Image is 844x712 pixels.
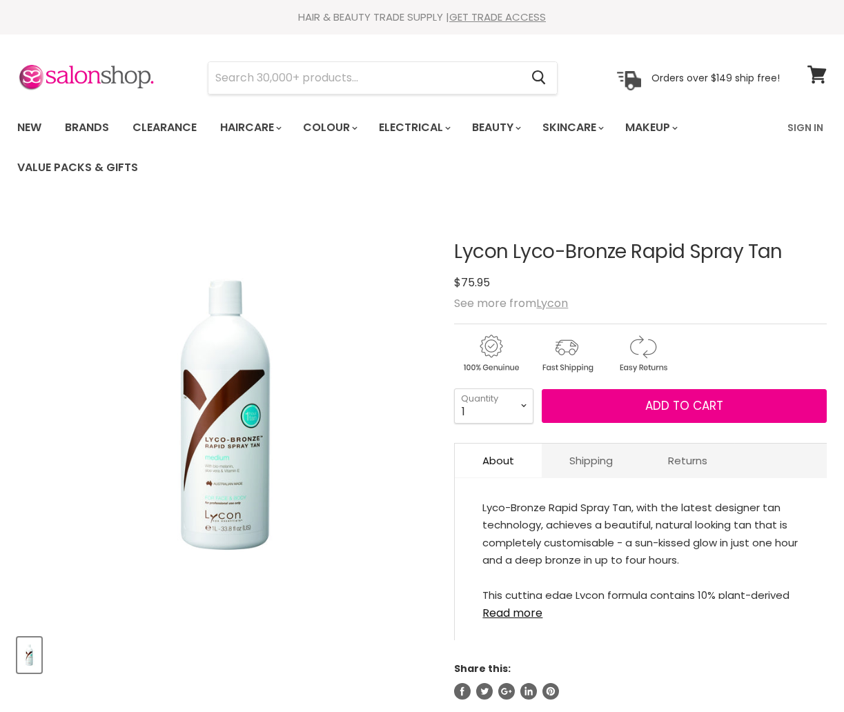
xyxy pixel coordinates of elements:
ul: Main menu [7,108,779,188]
a: Brands [55,113,119,142]
img: returns.gif [606,333,679,375]
input: Search [208,62,520,94]
button: Add to cart [542,389,827,424]
button: Search [520,62,557,94]
span: $75.95 [454,275,490,290]
div: Lyco-Bronze Rapid Spray Tan, with the latest designer tan technology, achieves a beautiful, natur... [482,499,799,599]
a: Value Packs & Gifts [7,153,148,182]
a: Electrical [369,113,459,142]
a: Lycon [536,295,568,311]
button: Lycon Lyco-Bronze Rapid Spray Tan [17,637,41,673]
a: Shipping [542,444,640,477]
a: Returns [640,444,735,477]
a: About [455,444,542,477]
a: New [7,113,52,142]
a: Sign In [779,113,832,142]
select: Quantity [454,388,533,423]
h1: Lycon Lyco-Bronze Rapid Spray Tan [454,241,827,263]
img: shipping.gif [530,333,603,375]
form: Product [208,61,558,95]
a: Beauty [462,113,529,142]
div: Product thumbnails [15,633,436,673]
p: Orders over $149 ship free! [651,71,780,83]
span: Share this: [454,662,511,675]
span: Add to cart [645,397,723,414]
a: Makeup [615,113,686,142]
a: Read more [482,599,799,620]
a: Clearance [122,113,207,142]
img: genuine.gif [454,333,527,375]
a: GET TRADE ACCESS [449,10,546,24]
a: Haircare [210,113,290,142]
aside: Share this: [454,662,827,700]
div: Lycon Lyco-Bronze Rapid Spray Tan image. Click or Scroll to Zoom. [17,207,434,624]
span: See more from [454,295,568,311]
a: Skincare [532,113,612,142]
img: Lycon Lyco-Bronze Rapid Spray Tan [19,639,40,671]
a: Colour [293,113,366,142]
